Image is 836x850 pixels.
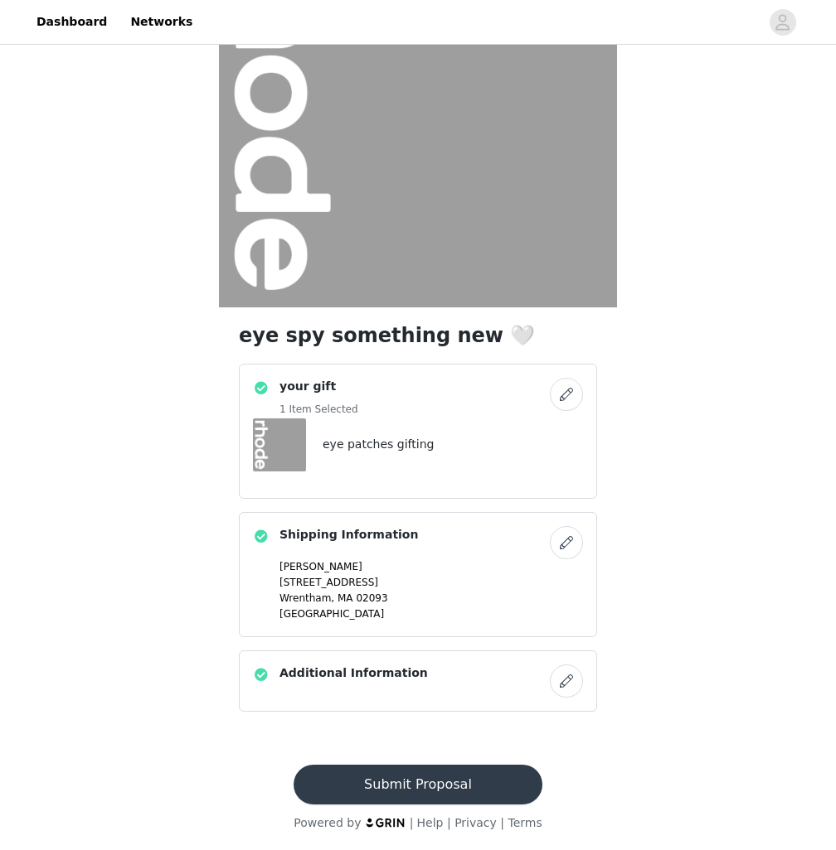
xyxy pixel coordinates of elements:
a: Privacy [454,816,497,829]
span: 02093 [356,592,387,604]
button: Submit Proposal [294,765,542,804]
span: Wrentham, [279,592,334,604]
div: your gift [239,364,597,499]
span: | [500,816,504,829]
span: Powered by [294,816,361,829]
a: Networks [120,3,202,41]
span: MA [338,592,353,604]
div: avatar [775,9,790,36]
span: | [447,816,451,829]
p: [PERSON_NAME] [279,559,583,574]
div: Shipping Information [239,512,597,637]
img: eye patches gifting [253,418,306,471]
h4: eye patches gifting [323,436,434,453]
h4: Shipping Information [279,526,418,543]
h1: eye spy something new 🤍 [239,321,597,350]
img: logo [365,817,406,828]
p: [GEOGRAPHIC_DATA] [279,606,583,621]
p: [STREET_ADDRESS] [279,575,583,590]
div: Additional Information [239,650,597,712]
a: Help [417,816,444,829]
h5: 1 Item Selected [279,402,358,417]
h4: Additional Information [279,664,428,682]
a: Dashboard [27,3,117,41]
a: Terms [508,816,542,829]
span: | [410,816,414,829]
h4: your gift [279,378,358,395]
